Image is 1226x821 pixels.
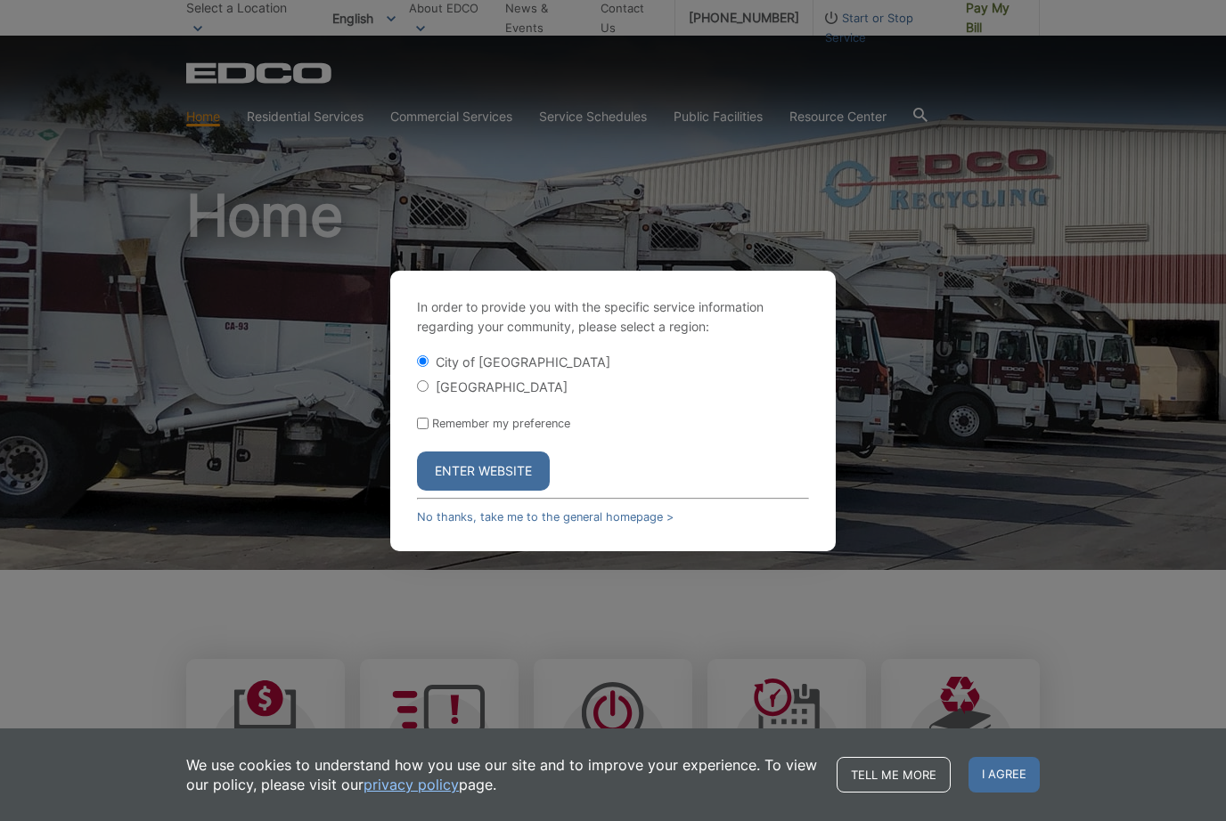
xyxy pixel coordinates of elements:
[417,297,809,337] p: In order to provide you with the specific service information regarding your community, please se...
[436,379,568,394] label: [GEOGRAPHIC_DATA]
[837,757,951,793] a: Tell me more
[186,755,819,794] p: We use cookies to understand how you use our site and to improve your experience. To view our pol...
[417,451,550,491] button: Enter Website
[432,417,570,430] label: Remember my preference
[364,775,459,794] a: privacy policy
[969,757,1040,793] span: I agree
[436,354,610,370] label: City of [GEOGRAPHIC_DATA]
[417,510,674,524] a: No thanks, take me to the general homepage >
